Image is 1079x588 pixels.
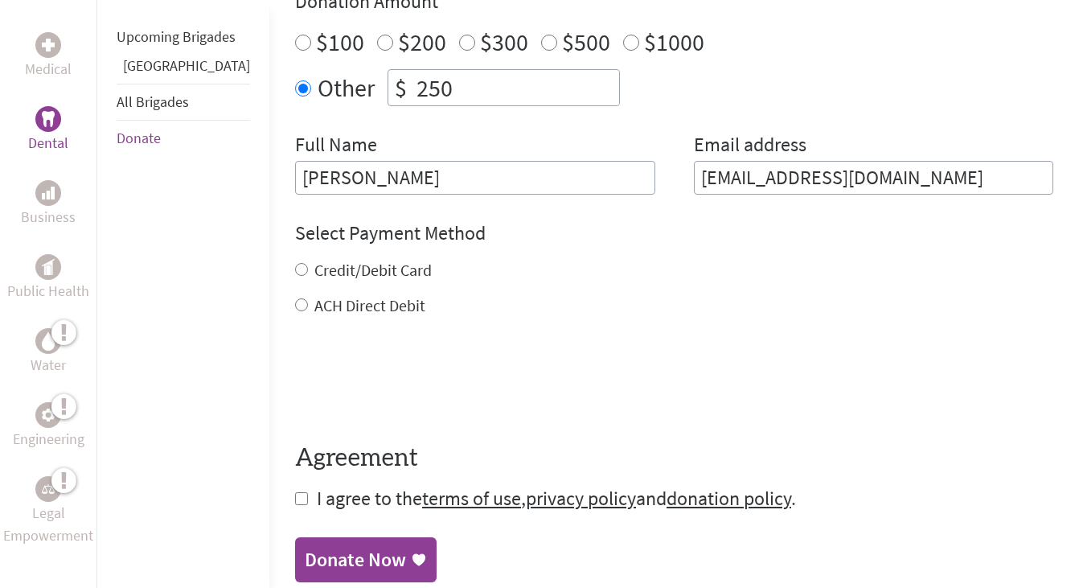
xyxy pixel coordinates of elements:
[35,402,61,428] div: Engineering
[314,295,425,315] label: ACH Direct Debit
[117,19,250,55] li: Upcoming Brigades
[295,220,1053,246] h4: Select Payment Method
[7,280,89,302] p: Public Health
[13,402,84,450] a: EngineeringEngineering
[35,180,61,206] div: Business
[295,132,377,161] label: Full Name
[123,56,250,75] a: [GEOGRAPHIC_DATA]
[117,27,236,46] a: Upcoming Brigades
[42,187,55,199] img: Business
[117,84,250,121] li: All Brigades
[21,180,76,228] a: BusinessBusiness
[7,254,89,302] a: Public HealthPublic Health
[117,93,189,111] a: All Brigades
[28,132,68,154] p: Dental
[694,161,1054,195] input: Your Email
[667,486,791,511] a: donation policy
[318,69,375,106] label: Other
[31,354,66,376] p: Water
[117,129,161,147] a: Donate
[13,428,84,450] p: Engineering
[422,486,521,511] a: terms of use
[295,444,1053,473] h4: Agreement
[480,27,528,57] label: $300
[42,331,55,350] img: Water
[413,70,619,105] input: Enter Amount
[31,328,66,376] a: WaterWater
[42,259,55,275] img: Public Health
[562,27,610,57] label: $500
[295,161,655,195] input: Enter Full Name
[3,476,93,547] a: Legal EmpowermentLegal Empowerment
[35,254,61,280] div: Public Health
[42,409,55,421] img: Engineering
[398,27,446,57] label: $200
[25,58,72,80] p: Medical
[35,32,61,58] div: Medical
[42,39,55,51] img: Medical
[42,111,55,126] img: Dental
[526,486,636,511] a: privacy policy
[117,55,250,84] li: Guatemala
[35,328,61,354] div: Water
[35,476,61,502] div: Legal Empowerment
[295,349,539,412] iframe: reCAPTCHA
[25,32,72,80] a: MedicalMedical
[42,484,55,494] img: Legal Empowerment
[316,27,364,57] label: $100
[644,27,704,57] label: $1000
[28,106,68,154] a: DentalDental
[305,547,406,573] div: Donate Now
[21,206,76,228] p: Business
[117,121,250,156] li: Donate
[295,537,437,582] a: Donate Now
[694,132,806,161] label: Email address
[314,260,432,280] label: Credit/Debit Card
[35,106,61,132] div: Dental
[3,502,93,547] p: Legal Empowerment
[388,70,413,105] div: $
[317,486,796,511] span: I agree to the , and .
